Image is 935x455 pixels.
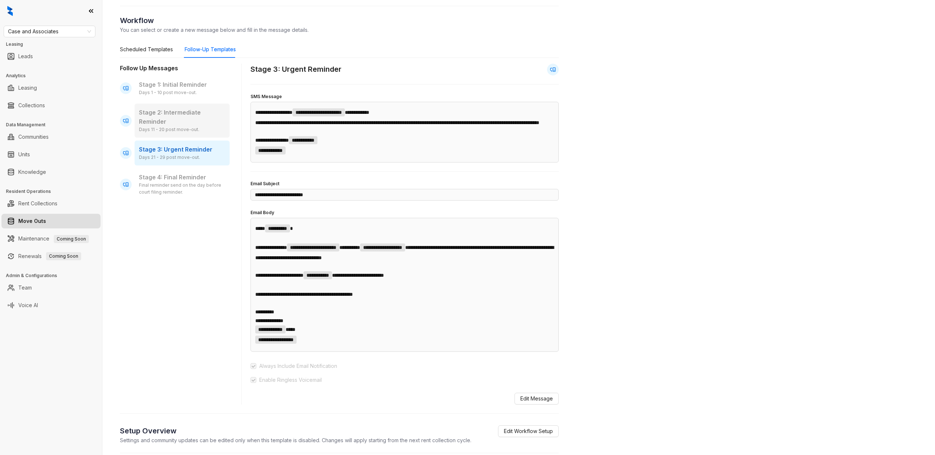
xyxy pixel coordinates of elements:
button: Edit Message [514,393,559,404]
li: Units [1,147,101,162]
h2: Setup Overview [120,425,471,436]
a: Units [18,147,30,162]
h3: Analytics [6,72,102,79]
div: Stage 4: Final Reminder [135,168,230,200]
a: Knowledge [18,165,46,179]
h3: Leasing [6,41,102,48]
h2: Stage 3: Urgent Reminder [250,64,342,75]
a: Rent Collections [18,196,57,211]
a: RenewalsComing Soon [18,249,81,264]
a: Leasing [18,81,37,95]
li: Leasing [1,81,101,95]
span: Coming Soon [46,252,81,260]
a: Voice AI [18,298,38,313]
div: Stage 1: Initial Reminder [135,76,230,101]
h4: SMS Message [250,93,559,100]
li: Voice AI [1,298,101,313]
span: Coming Soon [54,235,89,243]
li: Knowledge [1,165,101,179]
img: logo [7,6,13,16]
div: Scheduled Templates [120,45,173,53]
span: Enable Ringless Voicemail [256,376,325,384]
div: Days 21 - 29 post move-out. [139,154,225,161]
div: Days 1 - 10 post move-out. [139,89,225,96]
p: Stage 2: Intermediate Reminder [139,108,225,126]
h2: Workflow [120,15,559,26]
p: Stage 4: Final Reminder [139,173,225,182]
h4: Email Subject [250,180,559,187]
a: Communities [18,130,49,144]
span: Case and Associates [8,26,91,37]
div: Stage 3: Urgent Reminder [135,141,230,165]
li: Leads [1,49,101,64]
a: Team [18,280,32,295]
a: Leads [18,49,33,64]
h3: Resident Operations [6,188,102,195]
p: Stage 1: Initial Reminder [139,80,225,89]
div: Follow-Up Templates [185,45,236,53]
span: Edit Message [520,395,553,403]
li: Maintenance [1,231,101,246]
p: You can select or create a new message below and fill in the message details. [120,26,559,34]
a: Move Outs [18,214,46,228]
a: Collections [18,98,45,113]
li: Team [1,280,101,295]
p: Stage 3: Urgent Reminder [139,145,225,154]
span: Always Include Email Notification [256,362,340,370]
div: Days 11 - 20 post move-out. [139,126,225,133]
li: Rent Collections [1,196,101,211]
li: Move Outs [1,214,101,228]
h3: Admin & Configurations [6,272,102,279]
h3: Follow Up Messages [120,64,230,73]
h3: Data Management [6,122,102,128]
h4: Email Body [250,209,559,216]
li: Collections [1,98,101,113]
div: Stage 2: Intermediate Reminder [135,104,230,138]
p: Settings and community updates can be edited only when this template is disabled. Changes will ap... [120,436,471,444]
li: Communities [1,130,101,144]
li: Renewals [1,249,101,264]
div: Final reminder send on the day before court filing reminder. [139,182,225,196]
span: Edit Workflow Setup [504,427,553,435]
a: Edit Workflow Setup [498,425,559,437]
